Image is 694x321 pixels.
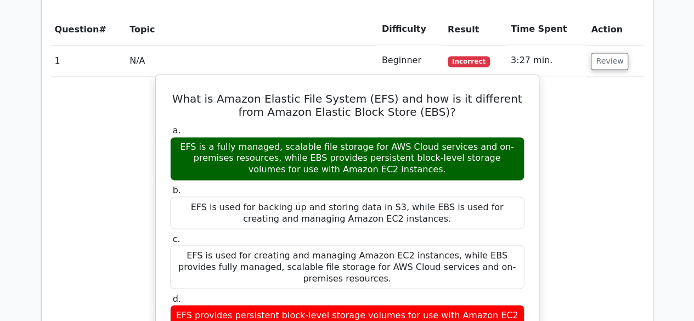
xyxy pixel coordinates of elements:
[50,45,126,76] td: 1
[173,293,181,303] span: d.
[506,14,587,45] th: Time Spent
[170,137,524,181] div: EFS is a fully managed, scalable file storage for AWS Cloud services and on-premises resources, w...
[169,92,526,119] h5: What is Amazon Elastic File System (EFS) and how is it different from Amazon Elastic Block Store ...
[125,45,377,76] td: N/A
[173,185,181,195] span: b.
[170,245,524,289] div: EFS is used for creating and managing Amazon EC2 instances, while EBS provides fully managed, sca...
[443,14,506,45] th: Result
[448,56,490,67] span: Incorrect
[586,14,644,45] th: Action
[591,53,628,70] button: Review
[173,233,180,244] span: c.
[50,14,126,45] th: #
[55,24,99,35] span: Question
[170,196,524,229] div: EFS is used for backing up and storing data in S3, while EBS is used for creating and managing Am...
[377,14,443,45] th: Difficulty
[125,14,377,45] th: Topic
[173,125,181,136] span: a.
[377,45,443,76] td: Beginner
[506,45,587,76] td: 3:27 min.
